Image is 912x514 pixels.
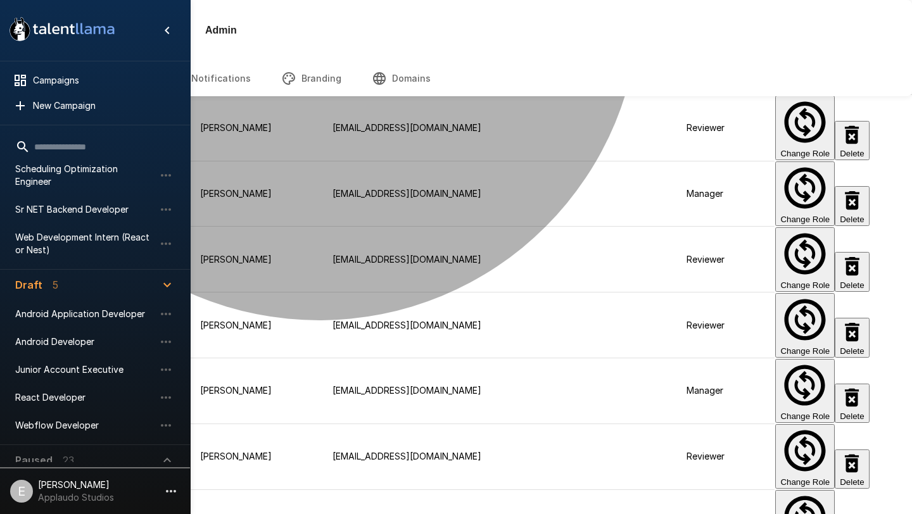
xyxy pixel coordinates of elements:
[679,254,732,265] span: Reviewer
[775,359,835,423] button: Change Role
[190,423,322,489] td: [PERSON_NAME]
[322,227,669,292] td: [EMAIL_ADDRESS][DOMAIN_NAME]
[775,424,835,489] button: Change Role
[835,449,870,489] button: Delete
[835,384,870,423] button: Delete
[835,186,870,226] button: Delete
[775,293,835,358] button: Change Role
[835,121,870,161] button: Delete
[156,61,266,96] button: Notifications
[190,292,322,358] td: [PERSON_NAME]
[775,96,835,160] button: Change Role
[266,61,357,96] button: Branding
[322,358,669,424] td: [EMAIL_ADDRESS][DOMAIN_NAME]
[679,188,731,199] span: Manager
[322,292,669,358] td: [EMAIL_ADDRESS][DOMAIN_NAME]
[679,385,731,396] span: Manager
[775,161,835,226] button: Change Role
[679,320,732,330] span: Reviewer
[835,318,870,358] button: Delete
[190,358,322,424] td: [PERSON_NAME]
[775,227,835,292] button: Change Role
[205,25,237,36] h4: Admin
[679,451,732,461] span: Reviewer
[190,227,322,292] td: [PERSON_NAME]
[190,95,322,161] td: [PERSON_NAME]
[835,252,870,292] button: Delete
[679,122,732,133] span: Reviewer
[322,161,669,227] td: [EMAIL_ADDRESS][DOMAIN_NAME]
[357,61,446,96] button: Domains
[322,423,669,489] td: [EMAIL_ADDRESS][DOMAIN_NAME]
[190,161,322,227] td: [PERSON_NAME]
[322,95,669,161] td: [EMAIL_ADDRESS][DOMAIN_NAME]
